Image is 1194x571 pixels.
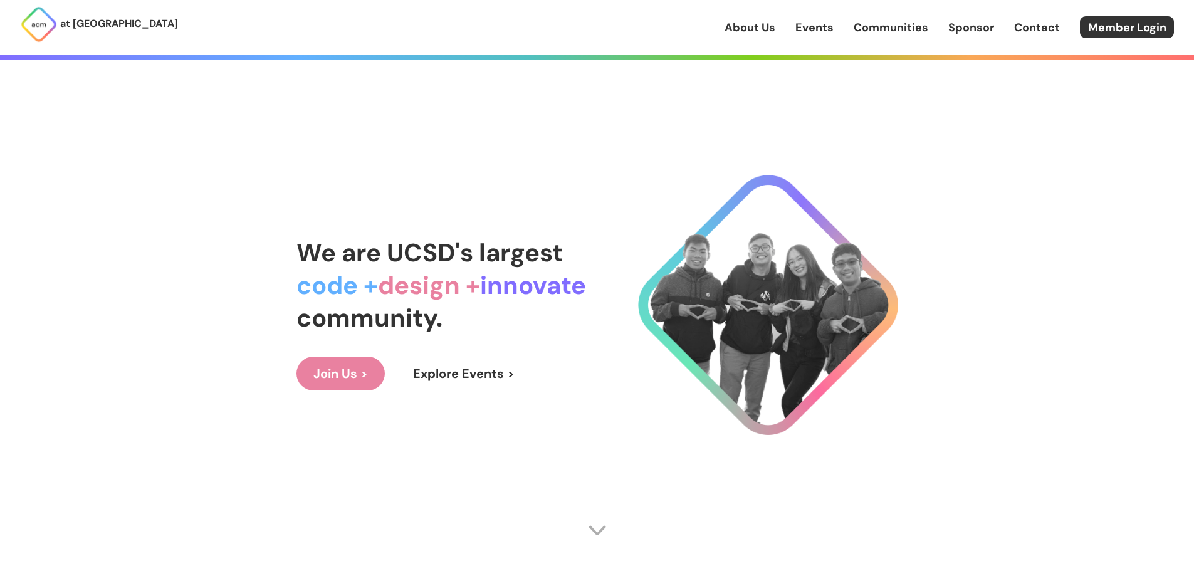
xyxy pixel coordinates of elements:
[725,19,775,36] a: About Us
[296,236,563,269] span: We are UCSD's largest
[948,19,994,36] a: Sponsor
[588,521,607,540] img: Scroll Arrow
[378,269,480,301] span: design +
[795,19,834,36] a: Events
[296,301,443,334] span: community.
[480,269,586,301] span: innovate
[20,6,178,43] a: at [GEOGRAPHIC_DATA]
[20,6,58,43] img: ACM Logo
[396,357,532,390] a: Explore Events >
[296,357,385,390] a: Join Us >
[638,175,898,435] img: Cool Logo
[60,16,178,32] p: at [GEOGRAPHIC_DATA]
[296,269,378,301] span: code +
[854,19,928,36] a: Communities
[1014,19,1060,36] a: Contact
[1080,16,1174,38] a: Member Login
